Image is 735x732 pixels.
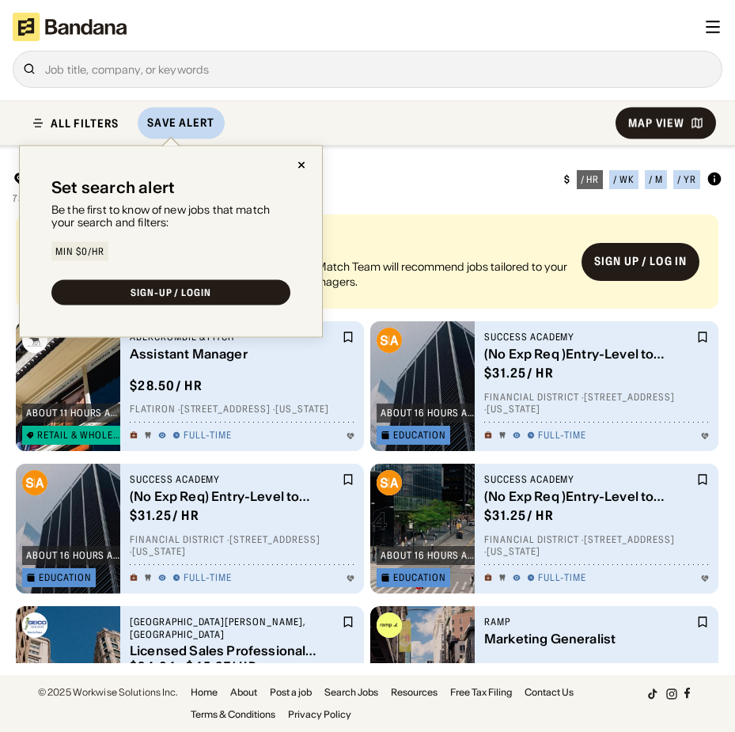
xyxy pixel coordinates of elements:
div: Education [393,573,446,582]
div: Success Academy [484,331,693,343]
div: $ 31.25 / hr [130,507,199,524]
div: Education [393,430,446,440]
div: / hr [581,175,600,184]
div: ALL FILTERS [51,117,119,128]
div: Save Alert [147,116,214,130]
a: About [230,688,257,697]
img: Success Academy logo [22,470,47,495]
div: $ [564,173,570,186]
div: $ 24.04 - $45.67 / hr [130,658,257,675]
div: Financial District · [STREET_ADDRESS] · [US_STATE] [130,533,354,558]
a: Search Jobs [324,688,378,697]
img: GEICO Morris Plains, NJ logo [22,613,47,638]
div: Success Academy [130,473,339,486]
div: Assistant Manager [130,346,339,361]
div: $ 28.50 / hr [130,377,203,393]
div: (No Exp Req )Entry-Level to Experienced Teacher - [GEOGRAPHIC_DATA] [484,488,693,503]
div: $ 31.25 / hr [484,507,554,524]
img: Abercrombie & Fitch logo [22,328,47,353]
div: Full-time [538,429,586,442]
div: Full-time [184,571,232,584]
div: Min $0/hr [55,247,104,256]
div: Education [39,573,92,582]
div: (No Exp Req) Entry-Level to Experienced Teacher - [GEOGRAPHIC_DATA] [130,488,339,503]
div: Financial District · [STREET_ADDRESS] · [US_STATE] [484,533,709,558]
a: Home [191,688,218,697]
div: / yr [677,175,696,184]
div: Flatiron · [STREET_ADDRESS] · [US_STATE] [130,403,354,415]
a: Resources [391,688,438,697]
img: Success Academy logo [377,328,402,353]
a: Privacy Policy [288,710,351,719]
div: Sign up / Log in [594,254,687,268]
a: Free Tax Filing [450,688,512,697]
img: Bandana logotype [13,13,127,41]
div: about 16 hours ago [26,551,123,560]
div: [GEOGRAPHIC_DATA][PERSON_NAME], [GEOGRAPHIC_DATA] [130,616,339,640]
div: Be the first to know of new jobs that match your search and filters: [51,203,290,229]
div: Map View [628,117,684,128]
div: Marketing Generalist [484,631,693,646]
div: grid [13,208,722,663]
a: Contact Us [525,688,574,697]
div: Retail & Wholesale [37,430,123,440]
div: / wk [613,175,635,184]
div: Set search alert [51,177,175,196]
div: Showing 91,651 Verified Jobs [13,170,551,190]
div: Ramp [484,616,693,628]
div: / m [649,175,663,184]
div: Licensed Sales Professional (GEICO) [130,643,339,658]
div: Full-time [538,571,586,584]
div: SIGN-UP / LOGIN [131,288,211,298]
div: © 2025 Workwise Solutions Inc. [38,688,178,697]
img: Ramp logo [377,613,402,638]
a: Terms & Conditions [191,710,275,719]
img: Success Academy logo [377,470,402,495]
div: Financial District · [STREET_ADDRESS] · [US_STATE] [484,391,709,415]
div: $ 37.07 - $99.13 / hr [484,662,604,678]
div: Success Academy [484,473,693,486]
div: (No Exp Req )Entry-Level to Experienced Teacher [484,346,693,361]
a: Post a job [270,688,312,697]
div: about 16 hours ago [381,551,477,560]
div: about 11 hours ago [26,408,123,418]
div: Full-time [184,429,232,442]
div: 730,384 matching jobs on [DOMAIN_NAME] [13,192,722,205]
div: about 16 hours ago [381,408,477,418]
div: Job title, company, or keywords [45,63,712,75]
div: $ 31.25 / hr [484,365,554,381]
div: Abercrombie & Fitch [130,331,339,343]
